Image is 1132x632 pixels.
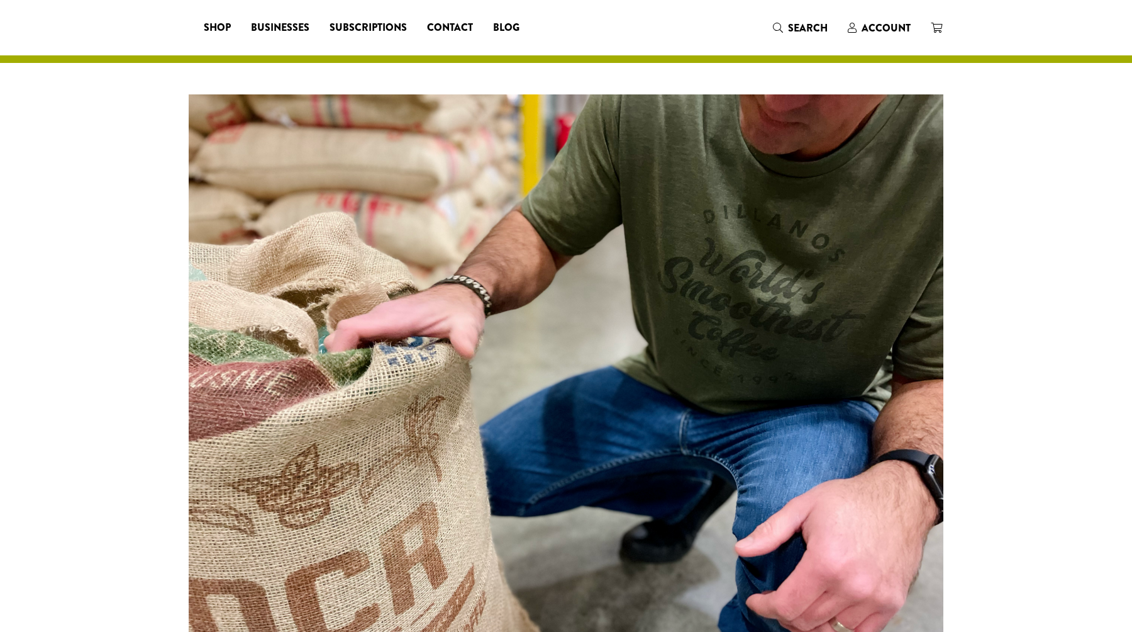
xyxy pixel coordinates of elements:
[319,18,417,38] a: Subscriptions
[788,21,828,35] span: Search
[194,18,241,38] a: Shop
[330,20,407,36] span: Subscriptions
[204,20,231,36] span: Shop
[251,20,309,36] span: Businesses
[862,21,911,35] span: Account
[241,18,319,38] a: Businesses
[417,18,483,38] a: Contact
[763,18,838,38] a: Search
[483,18,530,38] a: Blog
[493,20,519,36] span: Blog
[427,20,473,36] span: Contact
[838,18,921,38] a: Account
